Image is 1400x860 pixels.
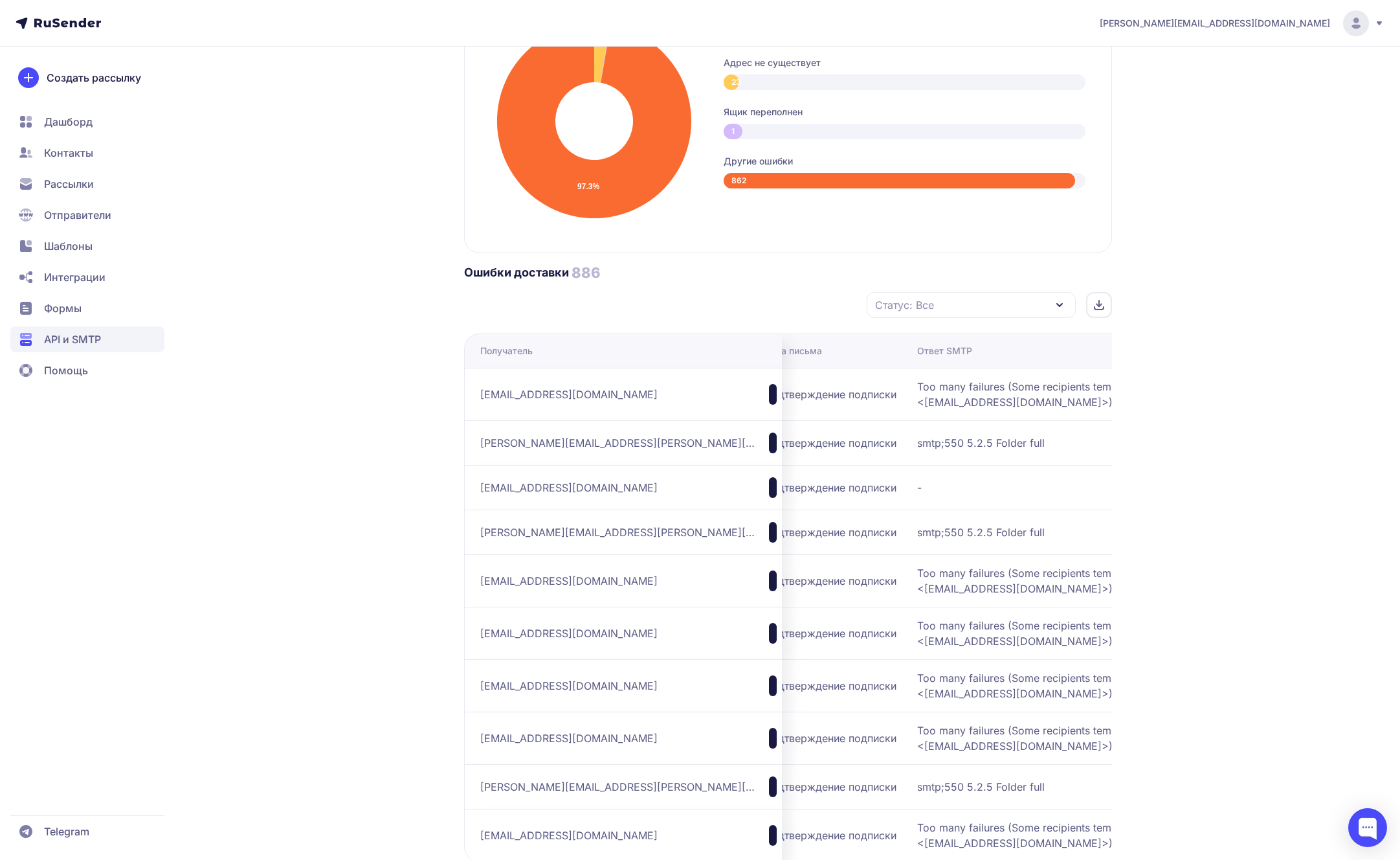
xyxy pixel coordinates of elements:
[724,173,1076,188] div: 862
[10,819,164,844] a: Telegram
[917,525,1241,540] span: smtp;550 5.2.5 Folder full
[917,670,1241,701] span: Too many failures (Some recipients temp failed: <[EMAIL_ADDRESS][DOMAIN_NAME]>)
[44,145,93,161] span: Контакты
[764,435,896,451] span: Подтверждение подписки
[480,678,658,694] span: [EMAIL_ADDRESS][DOMAIN_NAME]
[764,828,896,843] span: Подтверждение подписки
[480,480,658,495] span: [EMAIL_ADDRESS][DOMAIN_NAME]
[917,435,1241,451] span: smtp;550 5.2.5 Folder full
[917,820,1241,851] span: Too many failures (Some recipients temp failed: <[EMAIL_ADDRESS][DOMAIN_NAME]>)
[1100,17,1330,30] span: [PERSON_NAME][EMAIL_ADDRESS][DOMAIN_NAME]
[764,779,896,795] span: Подтверждение подписки
[44,269,106,285] span: Интеграции
[44,207,111,223] span: Отправители
[724,124,742,139] div: 1
[44,300,82,316] span: Формы
[917,480,1241,495] span: -
[44,238,93,254] span: Шаблоны
[764,573,896,589] span: Подтверждение подписки
[724,74,739,90] div: 23
[480,525,759,540] span: [PERSON_NAME][EMAIL_ADDRESS][PERSON_NAME][DOMAIN_NAME]
[480,730,658,746] span: [EMAIL_ADDRESS][DOMAIN_NAME]
[875,297,934,313] span: Статус: Все
[764,387,896,402] span: Подтверждение подписки
[917,618,1241,649] span: Too many failures (Some recipients temp failed: <[EMAIL_ADDRESS][DOMAIN_NAME]>)
[480,626,658,641] span: [EMAIL_ADDRESS][DOMAIN_NAME]
[764,345,822,357] div: Тема письма
[44,114,93,130] span: Дашборд
[764,480,896,495] span: Подтверждение подписки
[917,779,1241,795] span: smtp;550 5.2.5 Folder full
[917,379,1241,410] span: Too many failures (Some recipients temp failed: <[EMAIL_ADDRESS][DOMAIN_NAME]>)
[764,626,896,641] span: Подтверждение подписки
[917,723,1241,754] span: Too many failures (Some recipients temp failed: <[EMAIL_ADDRESS][DOMAIN_NAME]>)
[44,363,88,378] span: Помощь
[917,565,1241,596] span: Too many failures (Some recipients temp failed: <[EMAIL_ADDRESS][DOMAIN_NAME]>)
[480,828,658,843] span: [EMAIL_ADDRESS][DOMAIN_NAME]
[44,824,89,839] span: Telegram
[480,435,759,451] span: [PERSON_NAME][EMAIL_ADDRESS][PERSON_NAME][DOMAIN_NAME]
[917,345,972,357] div: Ответ SMTP
[572,264,601,282] h3: 886
[464,265,569,280] h2: Ошибки доставки
[480,387,658,402] span: [EMAIL_ADDRESS][DOMAIN_NAME]
[764,525,896,540] span: Подтверждение подписки
[764,730,896,746] span: Подтверждение подписки
[480,779,759,795] span: [PERSON_NAME][EMAIL_ADDRESS][PERSON_NAME][DOMAIN_NAME]
[44,332,101,347] span: API и SMTP
[44,176,94,192] span: Рассылки
[480,573,658,589] span: [EMAIL_ADDRESS][DOMAIN_NAME]
[724,155,1085,168] div: Другие ошибки
[764,678,896,694] span: Подтверждение подписки
[724,56,1085,69] div: Адрес не существует
[47,70,141,85] span: Создать рассылку
[480,345,533,357] div: Получатель
[724,106,1085,119] div: Ящик переполнен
